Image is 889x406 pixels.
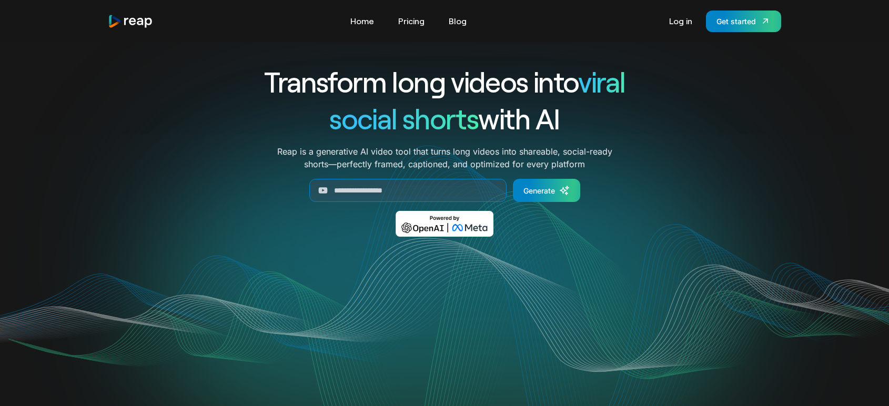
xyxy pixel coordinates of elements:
p: Reap is a generative AI video tool that turns long videos into shareable, social-ready shorts—per... [277,145,612,170]
a: home [108,14,153,28]
h1: Transform long videos into [226,63,663,100]
span: social shorts [329,101,478,135]
a: Get started [706,11,781,32]
a: Home [345,13,379,29]
a: Generate [513,179,580,202]
div: Generate [523,185,555,196]
a: Blog [443,13,472,29]
img: reap logo [108,14,153,28]
h1: with AI [226,100,663,137]
form: Generate Form [226,179,663,202]
img: Powered by OpenAI & Meta [396,211,494,237]
a: Pricing [393,13,430,29]
div: Get started [716,16,756,27]
a: Log in [664,13,698,29]
span: viral [578,64,625,98]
